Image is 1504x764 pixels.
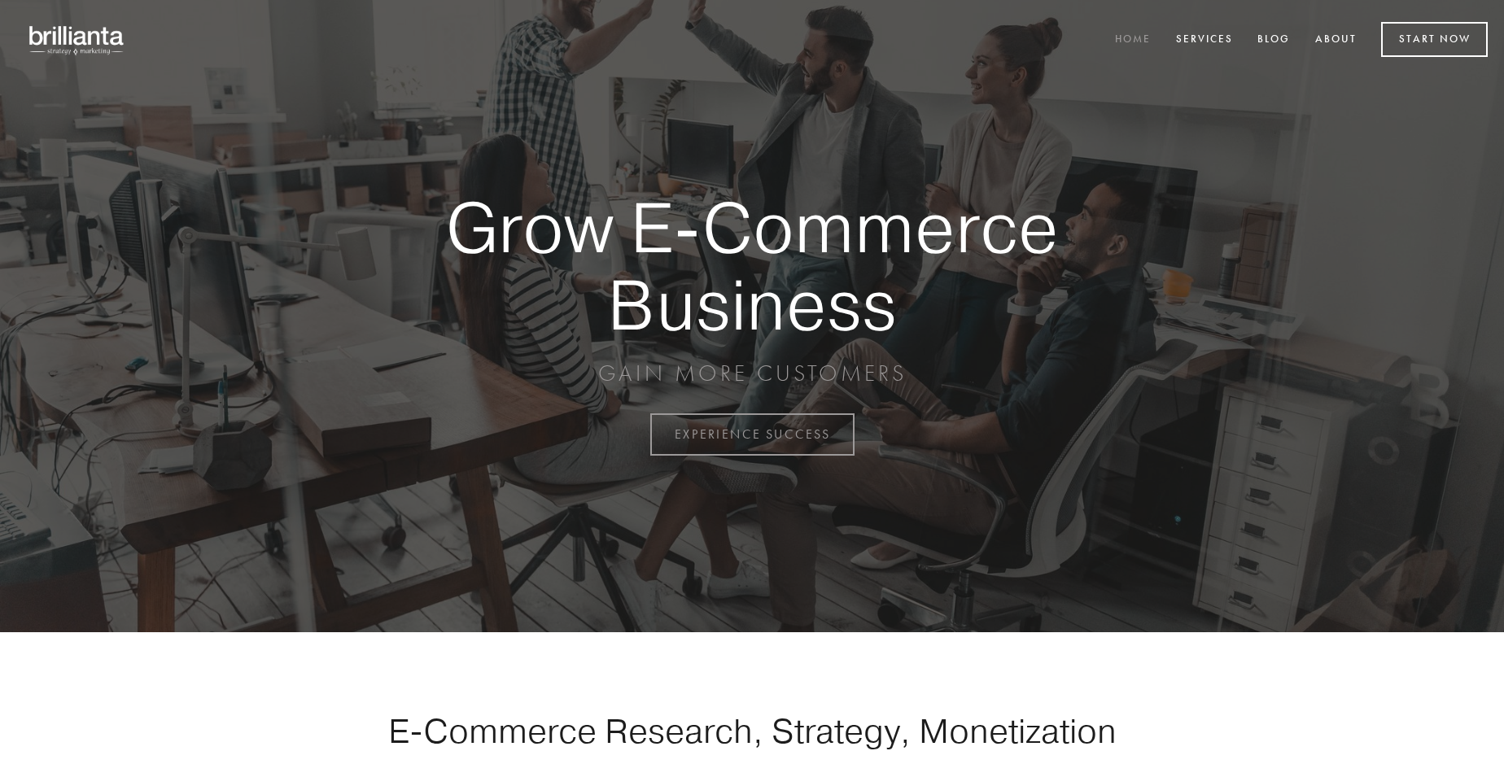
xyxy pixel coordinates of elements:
a: Start Now [1381,22,1488,57]
a: Home [1104,27,1161,54]
a: About [1305,27,1367,54]
strong: Grow E-Commerce Business [389,189,1115,343]
a: EXPERIENCE SUCCESS [650,413,855,456]
h1: E-Commerce Research, Strategy, Monetization [337,710,1167,751]
p: GAIN MORE CUSTOMERS [389,359,1115,388]
img: brillianta - research, strategy, marketing [16,16,138,63]
a: Services [1165,27,1244,54]
a: Blog [1247,27,1301,54]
